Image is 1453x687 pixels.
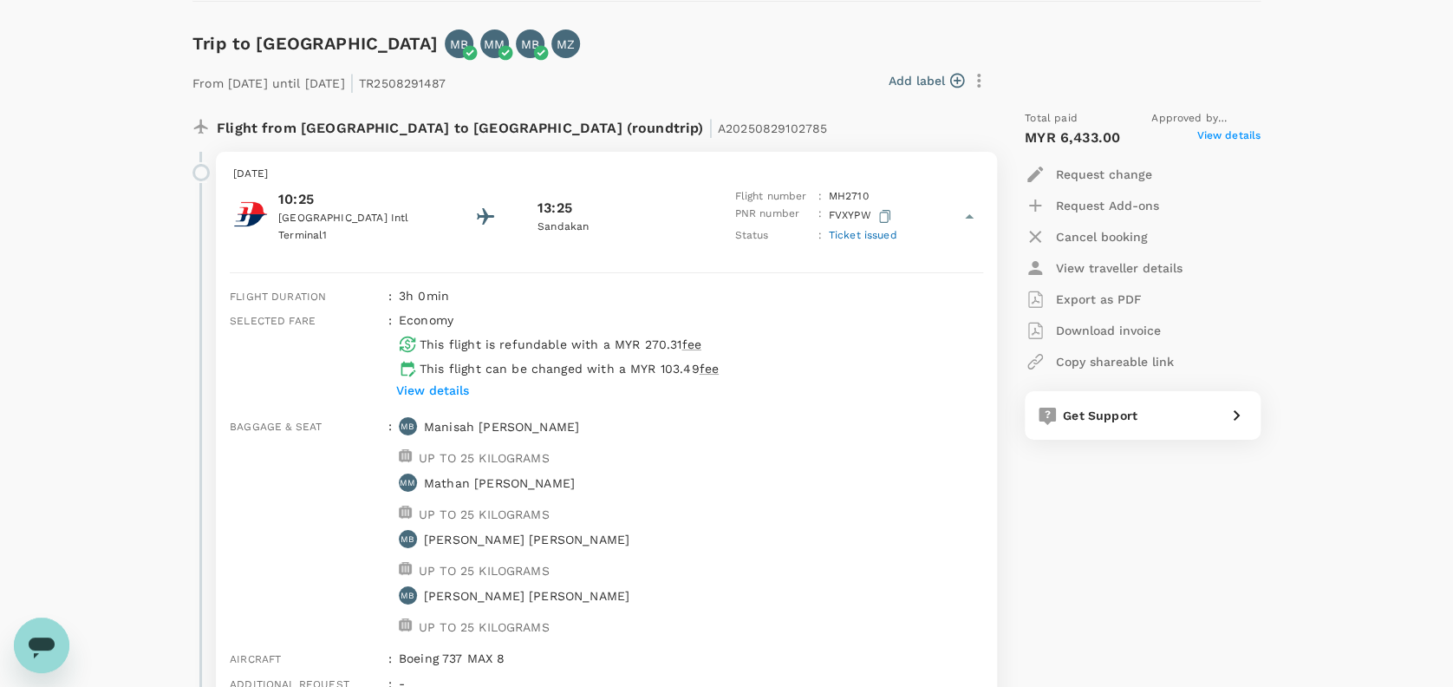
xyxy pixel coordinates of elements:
[396,382,469,399] p: View details
[381,304,392,410] div: :
[381,410,392,643] div: :
[399,311,453,329] p: economy
[521,36,539,53] p: MB
[1056,228,1148,245] p: Cancel booking
[1196,128,1261,148] span: View details
[1025,346,1174,377] button: Copy shareable link
[399,287,983,304] p: 3h 0min
[419,506,550,523] p: UP TO 25 KILOGRAMS
[230,315,316,327] span: Selected fare
[734,206,811,227] p: PNR number
[829,206,895,227] p: FVXYPW
[392,643,983,667] div: Boeing 737 MAX 8
[233,166,980,183] p: [DATE]
[381,280,392,304] div: :
[14,618,69,673] iframe: Button to launch messaging window
[424,587,629,605] p: [PERSON_NAME] [PERSON_NAME]
[401,421,414,433] p: MB
[1056,322,1161,339] p: Download invoice
[484,36,505,53] p: MM
[450,36,468,53] p: MB
[1025,190,1159,221] button: Request Add-ons
[399,562,412,575] img: baggage-icon
[1056,259,1183,277] p: View traveller details
[278,227,434,245] p: Terminal 1
[1056,166,1152,183] p: Request change
[538,219,694,236] p: Sandakan
[734,227,811,245] p: Status
[278,189,434,210] p: 10:25
[399,449,412,462] img: baggage-icon
[349,70,355,95] span: |
[419,562,550,579] p: UP TO 25 KILOGRAMS
[424,474,575,492] p: Mathan [PERSON_NAME]
[424,418,579,435] p: Manisah [PERSON_NAME]
[401,590,414,602] p: MB
[538,198,572,219] p: 13:25
[419,618,550,636] p: UP TO 25 KILOGRAMS
[230,653,281,665] span: Aircraft
[230,421,322,433] span: Baggage & seat
[818,227,821,245] p: :
[1025,221,1148,252] button: Cancel booking
[392,377,473,403] button: View details
[1025,315,1161,346] button: Download invoice
[399,506,412,519] img: baggage-icon
[420,336,701,353] p: This flight is refundable with a MYR 270.31
[1025,252,1183,284] button: View traveller details
[233,197,268,232] img: Malaysia Airlines
[1025,284,1142,315] button: Export as PDF
[557,36,575,53] p: MZ
[401,533,414,546] p: MB
[399,618,412,631] img: baggage-icon
[1025,159,1152,190] button: Request change
[1056,291,1142,308] p: Export as PDF
[400,477,415,489] p: MM
[278,210,434,227] p: [GEOGRAPHIC_DATA] Intl
[1056,353,1174,370] p: Copy shareable link
[818,188,821,206] p: :
[829,229,897,241] span: Ticket issued
[734,188,811,206] p: Flight number
[424,531,629,548] p: [PERSON_NAME] [PERSON_NAME]
[829,188,869,206] p: MH 2710
[707,115,713,140] span: |
[818,206,821,227] p: :
[1025,128,1120,148] p: MYR 6,433.00
[699,362,718,376] span: fee
[1151,110,1261,128] span: Approved by
[192,29,438,57] h6: Trip to [GEOGRAPHIC_DATA]
[1063,409,1137,422] span: Get Support
[192,65,446,96] p: From [DATE] until [DATE] TR2508291487
[889,72,964,89] button: Add label
[718,121,827,135] span: A20250829102785
[420,360,719,377] p: This flight can be changed with a MYR 103.49
[419,449,550,467] p: UP TO 25 KILOGRAMS
[217,110,827,141] p: Flight from [GEOGRAPHIC_DATA] to [GEOGRAPHIC_DATA] (roundtrip)
[381,643,392,667] div: :
[1025,110,1078,128] span: Total paid
[1056,197,1159,214] p: Request Add-ons
[230,291,326,303] span: Flight duration
[681,337,700,351] span: fee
